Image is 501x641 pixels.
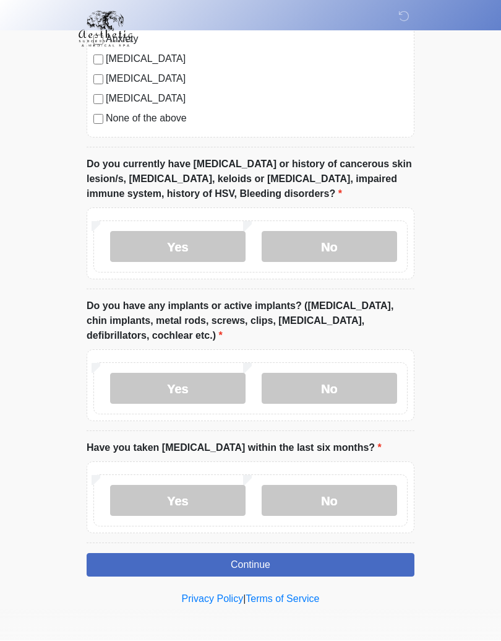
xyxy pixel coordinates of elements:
[93,75,103,85] input: [MEDICAL_DATA]
[106,52,408,67] label: [MEDICAL_DATA]
[243,594,246,604] a: |
[93,55,103,65] input: [MEDICAL_DATA]
[93,95,103,105] input: [MEDICAL_DATA]
[246,594,319,604] a: Terms of Service
[87,441,382,456] label: Have you taken [MEDICAL_DATA] within the last six months?
[262,486,397,517] label: No
[106,72,408,87] label: [MEDICAL_DATA]
[106,92,408,107] label: [MEDICAL_DATA]
[262,232,397,263] label: No
[106,111,408,126] label: None of the above
[74,9,137,49] img: Aesthetic Surgery Centre, PLLC Logo
[262,373,397,404] label: No
[110,486,246,517] label: Yes
[110,373,246,404] label: Yes
[93,115,103,124] input: None of the above
[110,232,246,263] label: Yes
[182,594,244,604] a: Privacy Policy
[87,554,414,577] button: Continue
[87,299,414,344] label: Do you have any implants or active implants? ([MEDICAL_DATA], chin implants, metal rods, screws, ...
[87,157,414,202] label: Do you currently have [MEDICAL_DATA] or history of cancerous skin lesion/s, [MEDICAL_DATA], keloi...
